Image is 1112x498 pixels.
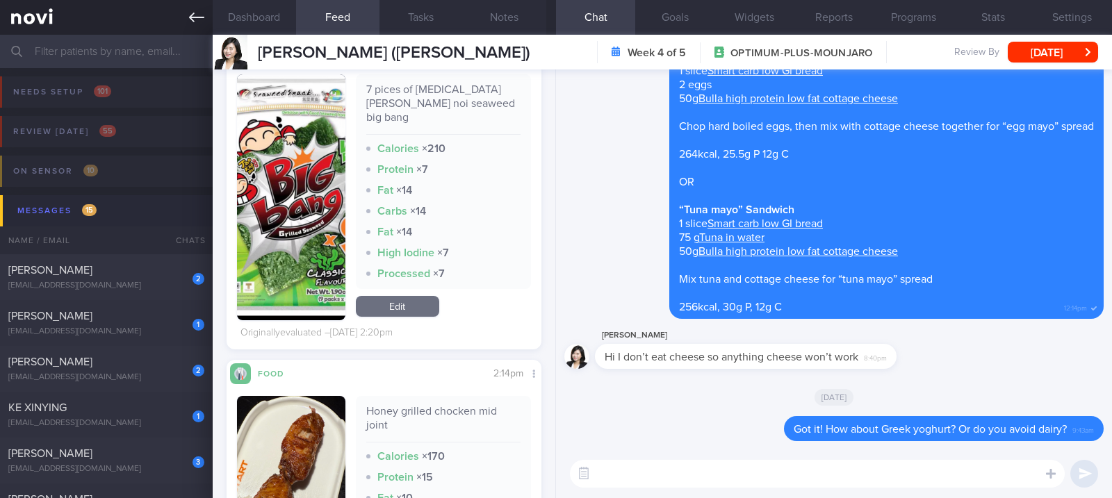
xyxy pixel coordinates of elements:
span: 2 eggs [679,79,712,90]
span: 1 slice [679,65,823,76]
div: 7 pices of [MEDICAL_DATA][PERSON_NAME] noi seaweed big bang [366,83,521,135]
span: 9:43am [1072,422,1094,435]
span: KE XINYING [8,402,67,413]
strong: × 210 [422,143,445,154]
span: 1 slice [679,218,823,229]
strong: “Tuna mayo” Sandwich [679,204,794,215]
strong: × 7 [437,247,449,258]
div: 2 [193,273,204,285]
span: OR [679,176,694,188]
button: [DATE] [1008,42,1098,63]
strong: × 14 [410,206,426,217]
span: 55 [99,125,116,137]
div: [EMAIL_ADDRESS][DOMAIN_NAME] [8,372,204,383]
span: Chop hard boiled eggs, then mix with cottage cheese together for “egg mayo” spread [679,121,1094,132]
span: 264kcal, 25.5g P 12g C [679,149,789,160]
div: 2 [193,365,204,376]
span: 256kcal, 30g P, 12g C [679,301,782,313]
div: [EMAIL_ADDRESS][DOMAIN_NAME] [8,418,204,429]
span: 8:40pm [864,350,887,363]
span: 75 g [679,232,764,243]
div: Review [DATE] [10,122,120,141]
div: Food [251,367,306,379]
strong: Protein [377,472,414,483]
span: 10 [83,165,98,176]
div: [EMAIL_ADDRESS][DOMAIN_NAME] [8,326,204,337]
a: Bulla high protein low fat cottage cheese [698,246,898,257]
div: Chats [157,226,213,254]
strong: Week 4 of 5 [628,46,686,60]
span: [PERSON_NAME] [8,310,92,322]
a: Edit [356,296,439,317]
div: [EMAIL_ADDRESS][DOMAIN_NAME] [8,281,204,291]
strong: × 14 [396,226,412,238]
strong: Calories [377,143,419,154]
span: Got it! How about Greek yoghurt? Or do you avoid dairy? [794,424,1067,435]
a: Bulla high protein low fat cottage cheese [698,93,898,104]
span: 101 [94,85,111,97]
div: On sensor [10,162,101,181]
span: 15 [82,204,97,216]
div: Needs setup [10,83,115,101]
div: [PERSON_NAME] [595,327,938,344]
div: Originally evaluated – [DATE] 2:20pm [240,327,393,340]
span: [PERSON_NAME] [8,356,92,367]
strong: × 7 [416,164,428,175]
div: Messages [14,201,100,220]
a: Smart carb low GI bread [708,218,823,229]
a: Tuna in water [699,232,764,243]
strong: Fat [377,185,393,196]
span: [PERSON_NAME] [8,448,92,459]
strong: × 14 [396,185,412,196]
strong: High Iodine [377,247,434,258]
span: 2:14pm [493,369,523,379]
span: Review By [954,47,999,59]
span: Hi I don’t eat cheese so anything cheese won’t work [605,351,858,363]
img: 7 pices of tao kae noi seaweed big bang [237,74,345,320]
strong: × 7 [433,268,445,279]
span: 12:14pm [1064,300,1087,313]
div: 1 [193,410,204,422]
strong: × 15 [416,472,433,483]
strong: Fat [377,226,393,238]
div: Honey grilled chocken mid joint [366,404,521,442]
div: 3 [193,456,204,468]
strong: Protein [377,164,414,175]
div: 1 [193,319,204,331]
span: [PERSON_NAME] [8,265,92,276]
span: Mix tuna and cottage cheese for “tuna mayo” spread [679,274,933,285]
div: [EMAIL_ADDRESS][DOMAIN_NAME] [8,464,204,474]
a: Smart carb low GI bread [708,65,823,76]
span: [PERSON_NAME] ([PERSON_NAME]) [258,44,530,61]
strong: Processed [377,268,430,279]
span: [DATE] [815,389,854,406]
span: 50g [679,93,898,104]
strong: Carbs [377,206,407,217]
span: OPTIMUM-PLUS-MOUNJARO [730,47,872,60]
strong: × 170 [422,451,445,462]
strong: Calories [377,451,419,462]
span: 50g [679,246,898,257]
